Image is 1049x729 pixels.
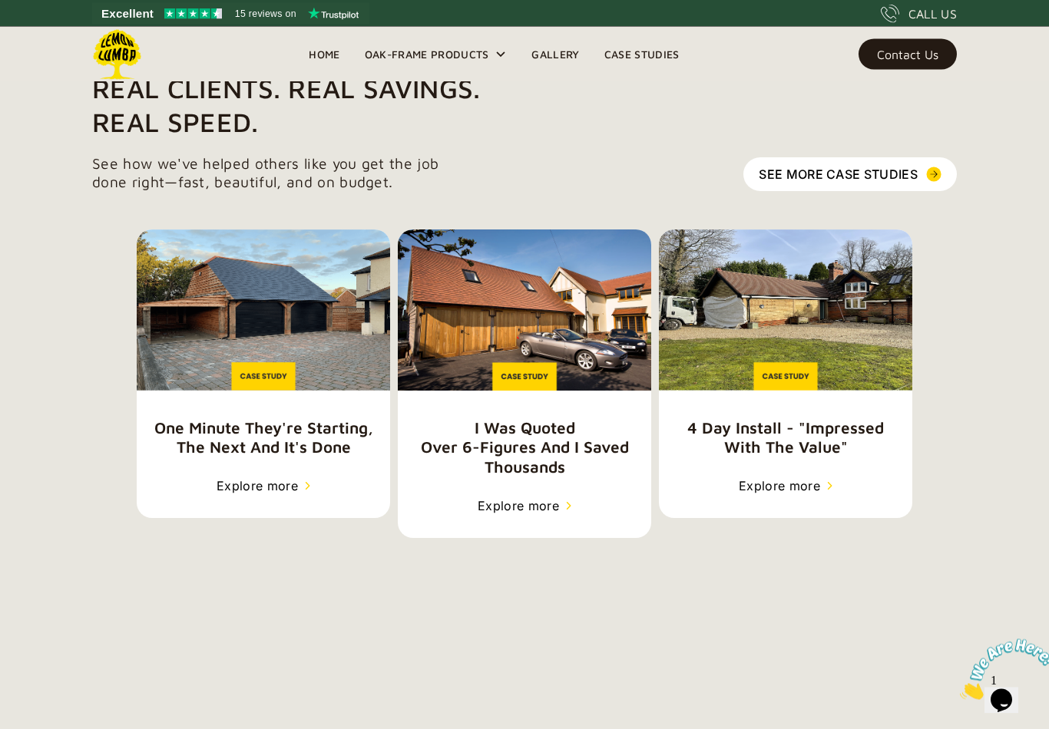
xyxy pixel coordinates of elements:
img: Trustpilot 4.5 stars [164,8,222,19]
div: Explore more [739,477,820,496]
a: I was quotedover 6-figures and I saved thousandsExplore more [398,396,651,539]
img: Trustpilot logo [308,8,359,20]
div: Explore more [217,477,298,496]
div: Oak-Frame Products [365,45,489,64]
p: See how we've helped others like you get the job done right—fast, beautiful, and on budget. [92,155,671,192]
a: See more Case Studies [743,158,957,192]
div: Oak-Frame Products [352,27,520,82]
h5: 4 Day Install - "Impressed with the value" [680,419,892,458]
iframe: chat widget [954,633,1049,706]
span: Excellent [101,5,154,23]
div: CALL US [908,5,957,23]
a: CALL US [881,5,957,23]
div: See more Case Studies [759,166,918,184]
a: See Lemon Lumba reviews on Trustpilot [92,3,369,25]
h5: one minute they're starting, the next and it's done [137,419,390,458]
span: 1 [6,6,12,19]
a: Gallery [519,43,591,66]
h5: I was quoted over 6-figures and I saved thousands [398,419,651,478]
img: Chat attention grabber [6,6,101,67]
a: one minute they're starting, the next and it's doneExplore more [137,396,390,519]
span: 15 reviews on [235,5,296,23]
a: Contact Us [859,39,957,70]
a: 4 Day Install - "Impressedwith the value"Explore more [659,396,912,519]
div: Explore more [478,497,559,516]
h1: Real Clients. Real Savings. Real Speed. [92,72,671,140]
div: Contact Us [877,49,938,60]
a: Home [296,43,352,66]
a: Case Studies [592,43,692,66]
